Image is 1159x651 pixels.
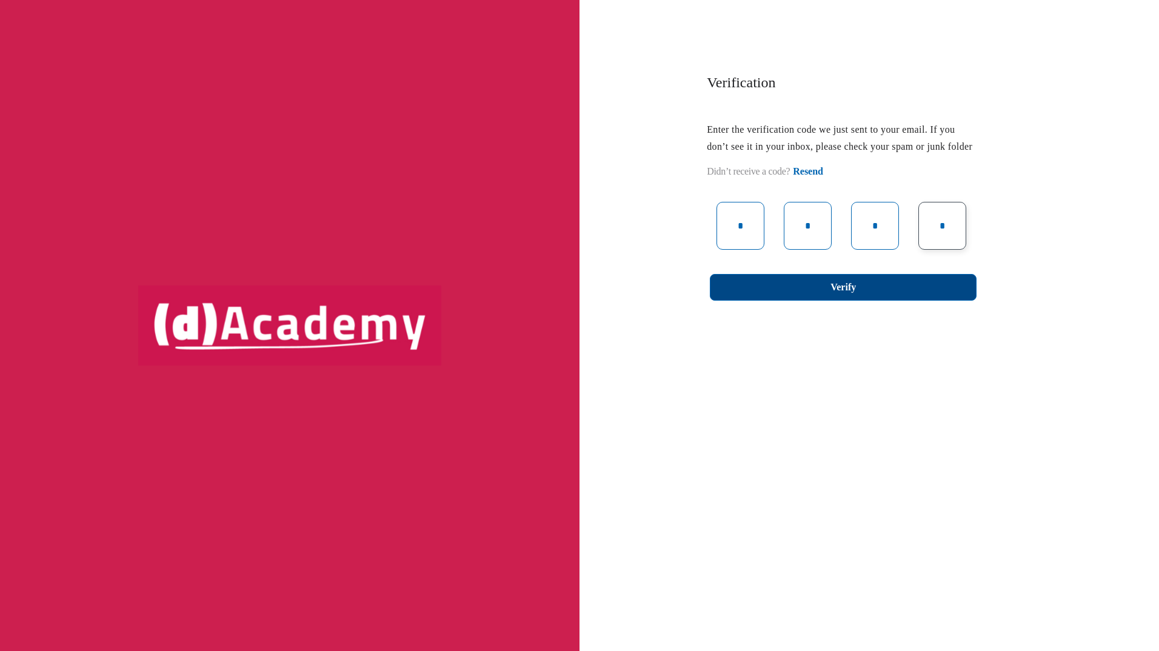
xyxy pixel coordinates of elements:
span: Enter the verification code we just sent to your email. If you don’t see it in your inbox, please... [707,124,972,152]
div: Verify [830,279,856,296]
label: Didn’t receive a code? [707,165,790,178]
h3: Verification [707,73,974,93]
button: Resend [793,165,823,178]
img: logo [138,285,441,366]
button: Verify [710,274,977,301]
